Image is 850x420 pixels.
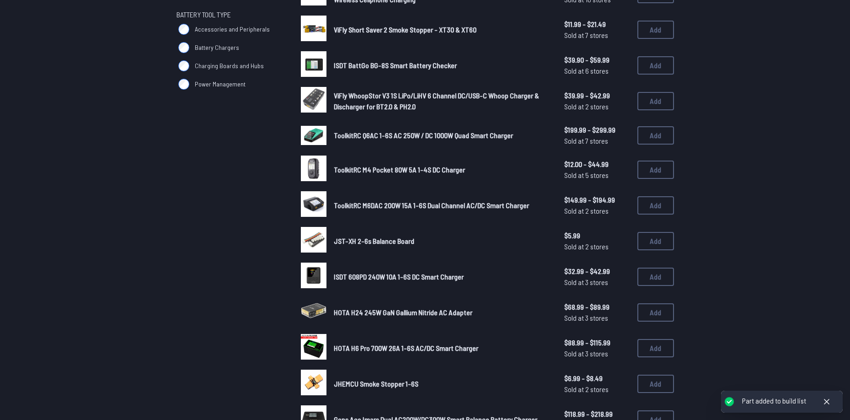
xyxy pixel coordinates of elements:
[564,409,630,420] span: $118.99 - $218.99
[334,343,550,354] a: HOTA H6 Pro 700W 26A 1-6S AC/DC Smart Charger
[564,135,630,146] span: Sold at 7 stores
[301,156,326,184] a: image
[301,126,326,145] img: image
[564,124,630,135] span: $199.99 - $299.99
[564,277,630,288] span: Sold at 3 stores
[564,170,630,181] span: Sold at 5 stores
[301,370,326,398] a: image
[564,194,630,205] span: $149.99 - $194.99
[564,65,630,76] span: Sold at 6 stores
[178,42,189,53] input: Battery Chargers
[334,60,550,71] a: ISDT BattGo BG-8S Smart Battery Checker
[334,131,513,140] span: ToolkitRC Q6AC 1-6S AC 250W / DC 1000W Quad Smart Charger
[301,298,326,327] a: image
[301,370,326,395] img: image
[637,92,674,110] button: Add
[334,90,550,112] a: ViFly WhoopStor V3 1S LiPo/LiHV 6 Channel DC/USB-C Whoop Charger & Discharger for BT2.0 & PH2.0
[742,396,806,406] div: Part added to build list
[195,43,239,52] span: Battery Chargers
[334,130,550,141] a: ToolkitRC Q6AC 1-6S AC 250W / DC 1000W Quad Smart Charger
[637,126,674,145] button: Add
[195,25,270,34] span: Accessories and Peripherals
[334,236,550,247] a: JST-XH 2-6s Balance Board
[334,379,418,388] span: JHEMCU Smoke Stopper 1-6S
[301,123,326,148] a: image
[301,334,326,360] img: image
[637,161,674,179] button: Add
[301,87,326,113] img: image
[637,56,674,75] button: Add
[334,271,550,282] a: ISDT 608PD 240W 10A 1-6S DC Smart Charger
[564,30,630,41] span: Sold at 7 stores
[334,237,414,245] span: JST-XH 2-6s Balance Board
[564,230,630,241] span: $5.99
[564,384,630,395] span: Sold at 2 stores
[334,272,464,281] span: ISDT 608PD 240W 10A 1-6S DC Smart Charger
[334,164,550,175] a: ToolkitRC M4 Pocket 80W 5A 1-4S DC Charger
[637,375,674,393] button: Add
[564,373,630,384] span: $6.99 - $8.49
[564,54,630,65] span: $39.90 - $59.99
[564,101,630,112] span: Sold at 2 stores
[334,25,476,34] span: ViFly Short Saver 2 Smoke Stopper - XT30 & XT60
[564,205,630,216] span: Sold at 2 stores
[637,303,674,322] button: Add
[178,79,189,90] input: Power Management
[564,266,630,277] span: $32.99 - $42.99
[334,61,457,70] span: ISDT BattGo BG-8S Smart Battery Checker
[301,227,326,253] img: image
[564,312,630,323] span: Sold at 3 stores
[178,24,189,35] input: Accessories and Peripherals
[334,308,472,317] span: HOTA H24 245W GaN Gallium Nitride AC Adapter
[301,298,326,324] img: image
[195,61,264,70] span: Charging Boards and Hubs
[564,302,630,312] span: $68.99 - $89.99
[301,16,326,44] a: image
[301,334,326,362] a: image
[301,263,326,291] a: image
[334,378,550,389] a: JHEMCU Smoke Stopper 1-6S
[637,196,674,215] button: Add
[334,165,465,174] span: ToolkitRC M4 Pocket 80W 5A 1-4S DC Charger
[301,191,326,220] a: image
[195,80,246,89] span: Power Management
[176,9,231,20] span: Battery Tool Type
[301,263,326,288] img: image
[637,21,674,39] button: Add
[301,156,326,181] img: image
[178,60,189,71] input: Charging Boards and Hubs
[301,191,326,217] img: image
[564,337,630,348] span: $88.99 - $115.99
[334,344,478,352] span: HOTA H6 Pro 700W 26A 1-6S AC/DC Smart Charger
[637,339,674,357] button: Add
[334,307,550,318] a: HOTA H24 245W GaN Gallium Nitride AC Adapter
[301,51,326,77] img: image
[301,51,326,80] a: image
[564,241,630,252] span: Sold at 2 stores
[637,232,674,250] button: Add
[637,268,674,286] button: Add
[301,16,326,41] img: image
[564,19,630,30] span: $11.99 - $21.49
[564,90,630,101] span: $39.99 - $42.99
[564,159,630,170] span: $12.00 - $44.99
[301,87,326,115] a: image
[564,348,630,359] span: Sold at 3 stores
[334,24,550,35] a: ViFly Short Saver 2 Smoke Stopper - XT30 & XT60
[334,200,550,211] a: ToolkitRC M6DAC 200W 15A 1-6S Dual Channel AC/DC Smart Charger
[301,227,326,255] a: image
[334,201,529,210] span: ToolkitRC M6DAC 200W 15A 1-6S Dual Channel AC/DC Smart Charger
[334,91,539,111] span: ViFly WhoopStor V3 1S LiPo/LiHV 6 Channel DC/USB-C Whoop Charger & Discharger for BT2.0 & PH2.0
